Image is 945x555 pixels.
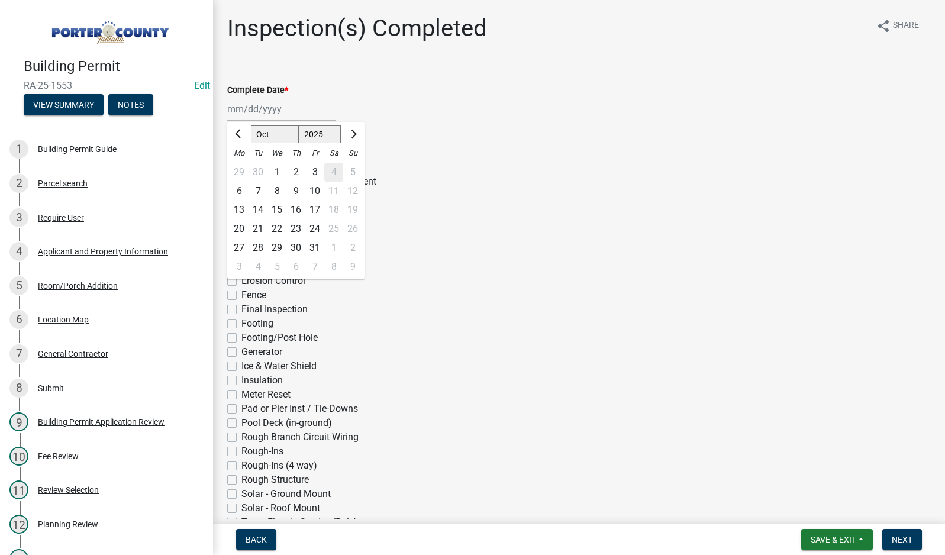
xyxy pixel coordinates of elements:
[305,238,324,257] div: Friday, October 31, 2025
[194,80,210,91] wm-modal-confirm: Edit Application Number
[305,220,324,238] div: 24
[38,247,168,256] div: Applicant and Property Information
[249,238,267,257] div: 28
[241,359,317,373] label: Ice & Water Shield
[38,282,118,290] div: Room/Porch Addition
[24,58,204,75] h4: Building Permit
[230,220,249,238] div: Monday, October 20, 2025
[286,220,305,238] div: 23
[241,501,320,515] label: Solar - Roof Mount
[230,144,249,163] div: Mo
[9,447,28,466] div: 10
[286,238,305,257] div: Thursday, October 30, 2025
[230,182,249,201] div: Monday, October 6, 2025
[249,201,267,220] div: 14
[230,220,249,238] div: 20
[24,12,194,46] img: Porter County, Indiana
[892,535,912,544] span: Next
[241,274,305,288] label: Erosion Control
[249,182,267,201] div: Tuesday, October 7, 2025
[267,182,286,201] div: Wednesday, October 8, 2025
[9,379,28,398] div: 8
[241,416,332,430] label: Pool Deck (in-ground)
[241,331,318,345] label: Footing/Post Hole
[227,14,487,43] h1: Inspection(s) Completed
[286,201,305,220] div: Thursday, October 16, 2025
[251,125,299,143] select: Select month
[246,535,267,544] span: Back
[343,144,362,163] div: Su
[286,238,305,257] div: 30
[801,529,873,550] button: Save & Exit
[305,257,324,276] div: Friday, November 7, 2025
[9,480,28,499] div: 11
[241,430,359,444] label: Rough Branch Circuit Wiring
[241,515,357,530] label: Temp Electric Service (Pole)
[305,257,324,276] div: 7
[232,125,246,144] button: Previous month
[38,350,108,358] div: General Contractor
[305,182,324,201] div: 10
[241,487,331,501] label: Solar - Ground Mount
[305,163,324,182] div: Friday, October 3, 2025
[9,310,28,329] div: 6
[241,459,317,473] label: Rough-Ins (4 way)
[236,529,276,550] button: Back
[241,302,308,317] label: Final Inspection
[230,201,249,220] div: 13
[249,220,267,238] div: Tuesday, October 21, 2025
[38,486,99,494] div: Review Selection
[249,163,267,182] div: Tuesday, September 30, 2025
[305,220,324,238] div: Friday, October 24, 2025
[286,163,305,182] div: Thursday, October 2, 2025
[305,144,324,163] div: Fr
[267,257,286,276] div: 5
[9,174,28,193] div: 2
[241,288,266,302] label: Fence
[249,163,267,182] div: 30
[249,257,267,276] div: 4
[305,182,324,201] div: Friday, October 10, 2025
[286,257,305,276] div: Thursday, November 6, 2025
[38,384,64,392] div: Submit
[324,144,343,163] div: Sa
[230,238,249,257] div: Monday, October 27, 2025
[24,101,104,110] wm-modal-confirm: Summary
[38,452,79,460] div: Fee Review
[108,101,153,110] wm-modal-confirm: Notes
[249,201,267,220] div: Tuesday, October 14, 2025
[249,220,267,238] div: 21
[38,179,88,188] div: Parcel search
[241,444,283,459] label: Rough-Ins
[267,201,286,220] div: 15
[230,201,249,220] div: Monday, October 13, 2025
[38,418,165,426] div: Building Permit Application Review
[194,80,210,91] a: Edit
[38,145,117,153] div: Building Permit Guide
[230,163,249,182] div: Monday, September 29, 2025
[286,201,305,220] div: 16
[267,163,286,182] div: Wednesday, October 1, 2025
[286,163,305,182] div: 2
[227,86,288,95] label: Complete Date
[230,163,249,182] div: 29
[267,257,286,276] div: Wednesday, November 5, 2025
[267,144,286,163] div: We
[241,317,273,331] label: Footing
[241,402,358,416] label: Pad or Pier Inst / Tie-Downs
[9,140,28,159] div: 1
[227,97,336,121] input: mm/dd/yyyy
[286,144,305,163] div: Th
[286,220,305,238] div: Thursday, October 23, 2025
[9,208,28,227] div: 3
[249,144,267,163] div: Tu
[24,94,104,115] button: View Summary
[38,315,89,324] div: Location Map
[241,388,291,402] label: Meter Reset
[24,80,189,91] span: RA-25-1553
[108,94,153,115] button: Notes
[305,238,324,257] div: 31
[241,345,282,359] label: Generator
[286,182,305,201] div: 9
[867,14,928,37] button: shareShare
